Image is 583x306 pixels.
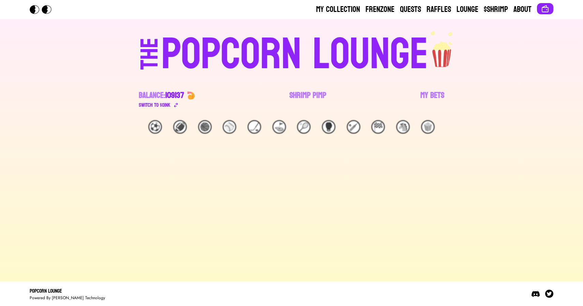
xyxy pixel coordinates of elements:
[365,4,394,15] a: Frenzone
[371,120,385,134] div: 🏁
[316,4,360,15] a: My Collection
[297,120,311,134] div: 🎾
[457,4,478,15] a: Lounge
[400,4,421,15] a: Quests
[165,88,184,103] span: 109137
[30,287,105,295] div: Popcorn Lounge
[427,4,451,15] a: Raffles
[347,120,360,134] div: 🏏
[322,120,335,134] div: 🥊
[139,90,184,101] div: Balance:
[421,120,435,134] div: 🍿
[532,290,540,298] img: Discord
[396,120,410,134] div: 🐴
[484,4,508,15] a: $Shrimp
[248,120,261,134] div: 🏒
[541,5,549,13] img: Connect wallet
[289,90,326,109] a: Shrimp Pimp
[137,38,162,83] div: THE
[545,290,553,298] img: Twitter
[428,30,456,68] img: popcorn
[173,120,187,134] div: 🏈
[30,5,57,14] img: Popcorn
[30,295,105,301] div: Powered By [PERSON_NAME] Technology
[161,33,428,76] div: POPCORN LOUNGE
[223,120,236,134] div: ⚾️
[81,30,502,76] a: THEPOPCORN LOUNGEpopcorn
[139,101,170,109] div: Switch to $ OINK
[148,120,162,134] div: ⚽️
[420,90,444,109] a: My Bets
[187,91,195,100] img: 🍤
[272,120,286,134] div: ⛳️
[198,120,212,134] div: 🏀
[513,4,532,15] a: About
